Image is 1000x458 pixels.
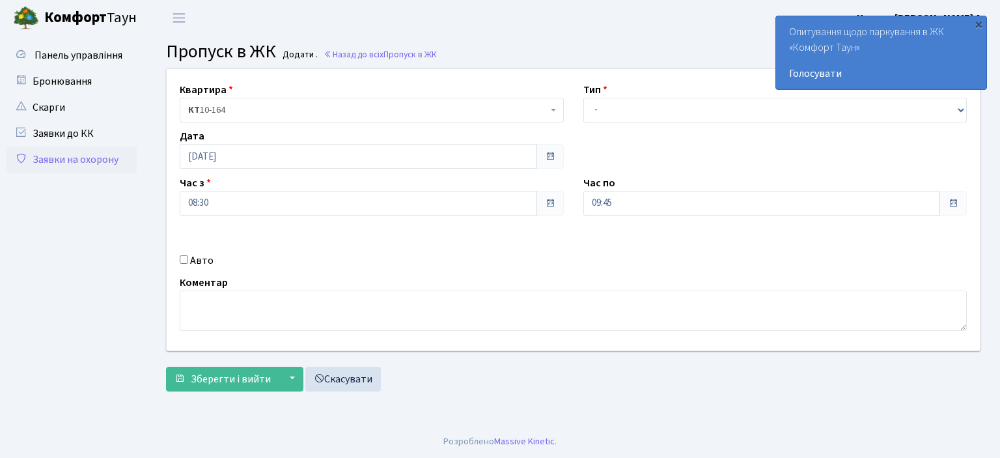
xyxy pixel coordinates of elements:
[494,435,555,448] a: Massive Kinetic
[44,7,107,28] b: Комфорт
[35,48,122,63] span: Панель управління
[280,50,318,61] small: Додати .
[44,7,137,29] span: Таун
[163,7,195,29] button: Переключити навігацію
[188,104,548,117] span: <b>КТ</b>&nbsp;&nbsp;&nbsp;&nbsp;10-164
[180,82,233,98] label: Квартира
[305,367,381,392] a: Скасувати
[180,98,564,122] span: <b>КТ</b>&nbsp;&nbsp;&nbsp;&nbsp;10-164
[166,38,276,64] span: Пропуск в ЖК
[789,66,973,81] a: Голосувати
[7,42,137,68] a: Панель управління
[7,68,137,94] a: Бронювання
[324,48,437,61] a: Назад до всіхПропуск в ЖК
[383,48,437,61] span: Пропуск в ЖК
[443,435,557,449] div: Розроблено .
[857,11,984,25] b: Цитрус [PERSON_NAME] А.
[583,82,607,98] label: Тип
[972,18,985,31] div: ×
[180,275,228,291] label: Коментар
[180,128,204,144] label: Дата
[7,147,137,173] a: Заявки на охорону
[180,175,211,191] label: Час з
[190,253,214,268] label: Авто
[7,94,137,121] a: Скарги
[191,372,271,386] span: Зберегти і вийти
[7,121,137,147] a: Заявки до КК
[13,5,39,31] img: logo.png
[166,367,279,392] button: Зберегти і вийти
[776,16,986,89] div: Опитування щодо паркування в ЖК «Комфорт Таун»
[188,104,200,117] b: КТ
[583,175,615,191] label: Час по
[857,10,984,26] a: Цитрус [PERSON_NAME] А.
